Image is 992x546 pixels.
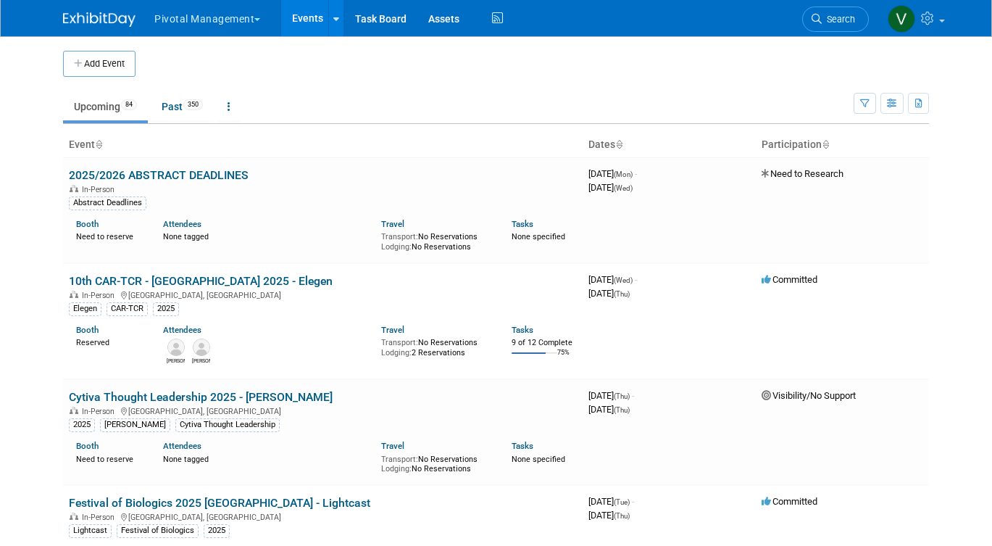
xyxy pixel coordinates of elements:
[69,418,95,431] div: 2025
[635,168,637,179] span: -
[614,184,633,192] span: (Wed)
[82,185,119,194] span: In-Person
[614,498,630,506] span: (Tue)
[381,441,404,451] a: Travel
[381,219,404,229] a: Travel
[153,302,179,315] div: 2025
[588,510,630,521] span: [DATE]
[381,335,490,357] div: No Reservations 2 Reservations
[192,356,210,365] div: Nicholas McGlincy
[588,274,637,285] span: [DATE]
[588,288,630,299] span: [DATE]
[63,93,148,120] a: Upcoming84
[151,93,214,120] a: Past350
[76,335,141,348] div: Reserved
[69,168,249,182] a: 2025/2026 ABSTRACT DEADLINES
[381,229,490,252] div: No Reservations No Reservations
[95,138,102,150] a: Sort by Event Name
[635,274,637,285] span: -
[381,325,404,335] a: Travel
[100,418,170,431] div: [PERSON_NAME]
[70,513,78,520] img: In-Person Event
[163,452,370,465] div: None tagged
[76,219,99,229] a: Booth
[193,339,210,356] img: Nicholas McGlincy
[614,290,630,298] span: (Thu)
[557,349,570,368] td: 75%
[762,390,856,401] span: Visibility/No Support
[82,513,119,522] span: In-Person
[512,455,565,464] span: None specified
[381,242,412,252] span: Lodging:
[69,510,577,522] div: [GEOGRAPHIC_DATA], [GEOGRAPHIC_DATA]
[614,512,630,520] span: (Thu)
[69,524,112,537] div: Lightcast
[802,7,869,32] a: Search
[63,12,136,27] img: ExhibitDay
[588,168,637,179] span: [DATE]
[63,51,136,77] button: Add Event
[121,99,137,110] span: 84
[756,133,929,157] th: Participation
[69,302,101,315] div: Elegen
[614,170,633,178] span: (Mon)
[762,168,843,179] span: Need to Research
[822,14,855,25] span: Search
[583,133,756,157] th: Dates
[76,325,99,335] a: Booth
[82,291,119,300] span: In-Person
[107,302,148,315] div: CAR-TCR
[163,229,370,242] div: None tagged
[614,406,630,414] span: (Thu)
[381,338,418,347] span: Transport:
[69,496,370,510] a: Festival of Biologics 2025 [GEOGRAPHIC_DATA] - Lightcast
[204,524,230,537] div: 2025
[588,390,634,401] span: [DATE]
[512,219,533,229] a: Tasks
[69,197,146,210] div: Abstract Deadlines
[70,185,78,192] img: In-Person Event
[512,441,533,451] a: Tasks
[822,138,829,150] a: Sort by Participation Type
[76,452,141,465] div: Need to reserve
[163,441,201,451] a: Attendees
[76,229,141,242] div: Need to reserve
[69,289,577,300] div: [GEOGRAPHIC_DATA], [GEOGRAPHIC_DATA]
[888,5,915,33] img: Valerie Weld
[70,407,78,414] img: In-Person Event
[69,405,577,416] div: [GEOGRAPHIC_DATA], [GEOGRAPHIC_DATA]
[63,133,583,157] th: Event
[588,496,634,507] span: [DATE]
[183,99,203,110] span: 350
[614,392,630,400] span: (Thu)
[70,291,78,298] img: In-Person Event
[614,276,633,284] span: (Wed)
[167,356,185,365] div: Connor Wies
[381,348,412,357] span: Lodging:
[381,452,490,474] div: No Reservations No Reservations
[512,325,533,335] a: Tasks
[76,441,99,451] a: Booth
[69,274,333,288] a: 10th CAR-TCR - [GEOGRAPHIC_DATA] 2025 - Elegen
[167,339,185,356] img: Connor Wies
[381,455,418,464] span: Transport:
[117,524,199,537] div: Festival of Biologics
[632,496,634,507] span: -
[588,404,630,415] span: [DATE]
[163,325,201,335] a: Attendees
[632,390,634,401] span: -
[588,182,633,193] span: [DATE]
[175,418,280,431] div: Cytiva Thought Leadership
[381,464,412,473] span: Lodging:
[762,274,817,285] span: Committed
[381,232,418,241] span: Transport:
[82,407,119,416] span: In-Person
[69,390,333,404] a: Cytiva Thought Leadership 2025 - [PERSON_NAME]
[163,219,201,229] a: Attendees
[762,496,817,507] span: Committed
[512,338,577,348] div: 9 of 12 Complete
[512,232,565,241] span: None specified
[615,138,622,150] a: Sort by Start Date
